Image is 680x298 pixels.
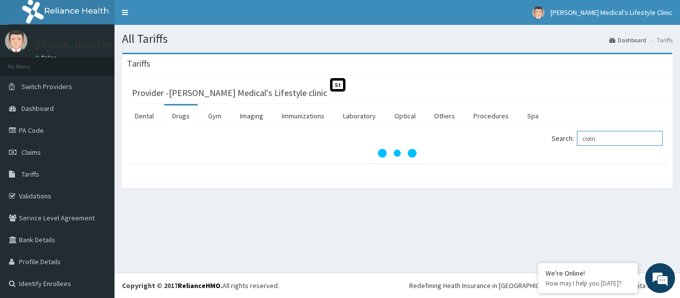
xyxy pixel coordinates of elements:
div: We're Online! [546,269,630,278]
a: Procedures [465,105,517,126]
a: Dashboard [609,36,646,44]
footer: All rights reserved. [114,273,680,298]
a: Gym [200,105,229,126]
label: Search: [552,131,663,146]
a: Dental [127,105,162,126]
img: User Image [532,6,545,19]
li: Tariffs [647,36,673,44]
span: Switch Providers [21,82,72,91]
a: Others [426,105,463,126]
span: St [330,78,345,92]
a: Imaging [232,105,271,126]
span: Claims [21,148,41,157]
img: d_794563401_company_1708531726252_794563401 [18,50,40,75]
svg: audio-loading [377,133,417,173]
h1: All Tariffs [122,32,673,45]
h3: Tariffs [127,59,150,68]
span: Dashboard [21,104,54,113]
span: [PERSON_NAME] Medical's Lifestyle Clinic [551,8,673,17]
a: Laboratory [335,105,384,126]
p: How may I help you today? [546,279,630,288]
a: RelianceHMO [178,281,221,290]
div: Minimize live chat window [163,5,187,29]
span: Tariffs [21,170,39,179]
a: Drugs [164,105,198,126]
a: Optical [386,105,424,126]
strong: Copyright © 2017 . [122,281,223,290]
a: Immunizations [274,105,333,126]
p: [PERSON_NAME] Medical's Lifestyle Clinic [35,40,198,49]
div: Redefining Heath Insurance in [GEOGRAPHIC_DATA] using Telemedicine and Data Science! [409,281,673,291]
img: User Image [5,30,27,52]
a: Spa [519,105,547,126]
textarea: Type your message and hit 'Enter' [5,195,190,230]
h3: Provider - [PERSON_NAME] Medical's Lifestyle clinic [132,89,327,98]
span: We're online! [58,87,137,188]
input: Search: [577,131,663,146]
a: Online [35,54,59,61]
div: Chat with us now [52,56,167,69]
